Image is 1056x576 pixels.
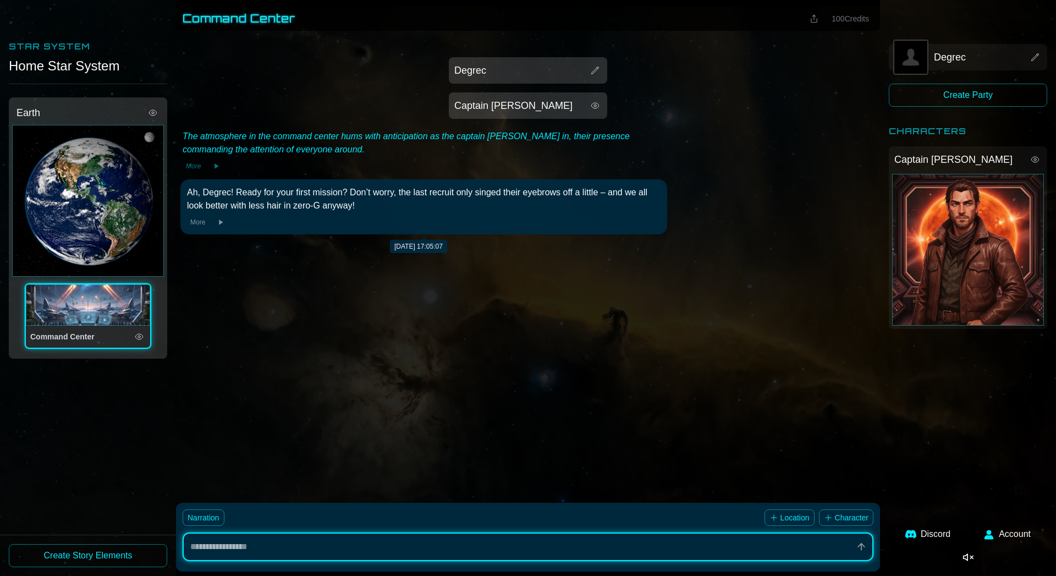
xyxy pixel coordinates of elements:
[9,40,167,53] h2: Star System
[1028,51,1042,64] button: View story element
[934,50,966,65] span: Degrec
[26,284,150,326] div: Command Center
[183,161,204,172] button: More
[819,509,873,526] button: Character
[894,41,927,74] button: Edit image
[213,217,228,228] button: Play
[899,521,957,547] a: Discord
[905,529,916,540] img: Discord
[889,84,1047,107] button: Create Party
[892,174,1044,326] div: Captain Markus
[183,11,296,26] h1: Command Center
[832,14,869,23] span: 100 Credits
[588,99,602,112] button: View story element
[983,529,994,540] img: User
[187,186,661,212] div: Ah, Degrec! Ready for your first mission? Don’t worry, the last recruit only singed their eyebrow...
[183,509,224,526] button: Narration
[187,217,208,228] button: More
[390,240,447,253] div: [DATE] 17:05:07
[977,521,1037,547] button: Account
[30,332,95,341] span: Command Center
[805,12,823,25] button: Share this location
[827,11,873,26] button: 100Credits
[588,64,602,77] button: Edit story element
[894,152,1013,167] span: Captain [PERSON_NAME]
[889,124,1047,138] h2: Characters
[765,509,815,526] button: Location
[454,63,486,78] span: Degrec
[954,547,982,567] button: Enable music
[454,98,573,113] span: Captain [PERSON_NAME]
[16,105,40,120] span: Earth
[208,161,224,172] button: Play
[1028,153,1042,166] button: View story element
[133,330,146,343] button: View location
[12,125,164,277] div: Earth
[9,57,167,75] div: Home Star System
[9,544,167,567] button: Create Story Elements
[894,41,927,74] img: Degrec
[183,130,665,156] div: The atmosphere in the command center hums with anticipation as the captain [PERSON_NAME] in, thei...
[146,106,159,119] button: View story element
